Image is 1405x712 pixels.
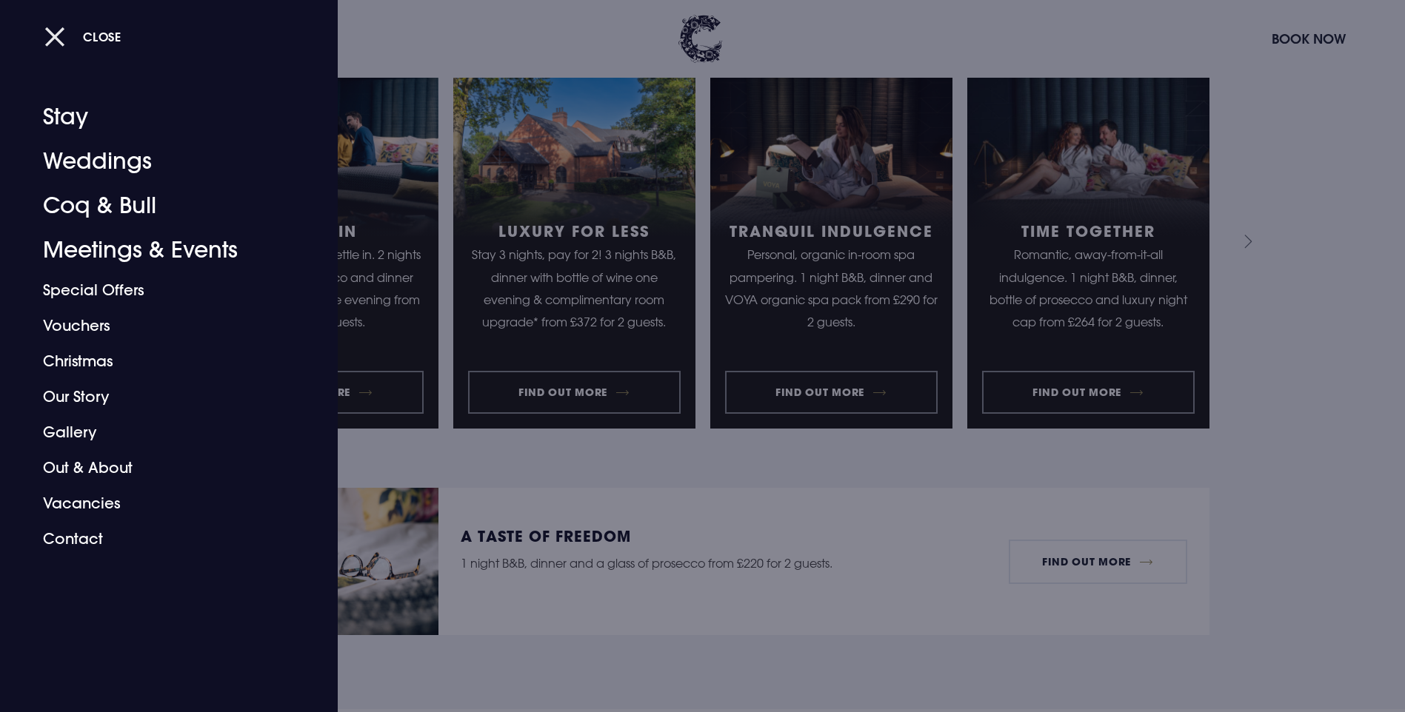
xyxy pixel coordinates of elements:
[43,521,277,557] a: Contact
[43,139,277,184] a: Weddings
[44,21,121,52] button: Close
[43,272,277,308] a: Special Offers
[83,29,121,44] span: Close
[43,95,277,139] a: Stay
[43,184,277,228] a: Coq & Bull
[43,450,277,486] a: Out & About
[43,379,277,414] a: Our Story
[43,486,277,521] a: Vacancies
[43,343,277,379] a: Christmas
[43,308,277,343] a: Vouchers
[43,414,277,450] a: Gallery
[43,228,277,272] a: Meetings & Events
